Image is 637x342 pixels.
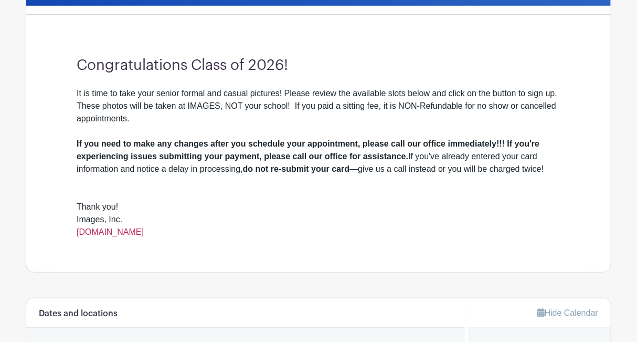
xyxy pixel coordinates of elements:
[77,139,539,161] strong: If you need to make any changes after you schedule your appointment, please call our office immed...
[77,201,560,213] div: Thank you!
[39,309,118,319] h6: Dates and locations
[537,308,598,317] a: Hide Calendar
[77,87,560,125] div: It is time to take your senior formal and casual pictures! Please review the available slots belo...
[243,164,350,173] strong: do not re-submit your card
[77,213,560,239] div: Images, Inc.
[77,227,144,236] a: [DOMAIN_NAME]
[77,57,560,75] h3: Congratulations Class of 2026!
[77,138,560,175] div: If you've already entered your card information and notice a delay in processing, —give us a call...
